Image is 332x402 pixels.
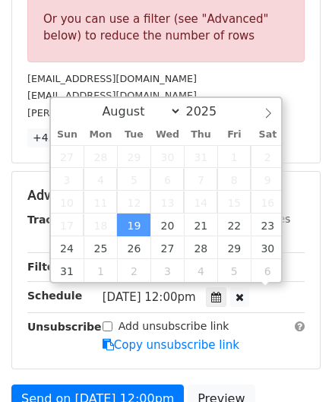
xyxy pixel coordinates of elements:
span: August 6, 2025 [150,168,184,191]
h5: Advanced [27,187,305,204]
span: August 28, 2025 [184,236,217,259]
span: August 2, 2025 [251,145,284,168]
span: August 15, 2025 [217,191,251,214]
span: August 11, 2025 [84,191,117,214]
span: September 4, 2025 [184,259,217,282]
span: August 26, 2025 [117,236,150,259]
strong: Unsubscribe [27,321,102,333]
a: Copy unsubscribe link [103,338,239,352]
span: Sat [251,130,284,140]
span: August 7, 2025 [184,168,217,191]
span: Thu [184,130,217,140]
span: August 14, 2025 [184,191,217,214]
span: Mon [84,130,117,140]
span: July 27, 2025 [51,145,84,168]
span: September 6, 2025 [251,259,284,282]
span: August 31, 2025 [51,259,84,282]
span: July 30, 2025 [150,145,184,168]
span: Wed [150,130,184,140]
span: August 22, 2025 [217,214,251,236]
span: August 29, 2025 [217,236,251,259]
span: September 1, 2025 [84,259,117,282]
span: August 18, 2025 [84,214,117,236]
span: August 8, 2025 [217,168,251,191]
span: August 27, 2025 [150,236,184,259]
span: August 5, 2025 [117,168,150,191]
a: +45 more [27,128,91,147]
span: August 19, 2025 [117,214,150,236]
span: August 17, 2025 [51,214,84,236]
span: August 25, 2025 [84,236,117,259]
div: Or you can use a filter (see "Advanced" below) to reduce the number of rows [43,11,289,45]
label: Add unsubscribe link [119,318,229,334]
span: August 10, 2025 [51,191,84,214]
span: July 29, 2025 [117,145,150,168]
span: August 9, 2025 [251,168,284,191]
span: August 3, 2025 [51,168,84,191]
span: August 30, 2025 [251,236,284,259]
span: July 31, 2025 [184,145,217,168]
strong: Schedule [27,290,82,302]
span: August 13, 2025 [150,191,184,214]
span: August 4, 2025 [84,168,117,191]
small: [PERSON_NAME][EMAIL_ADDRESS][DOMAIN_NAME] [27,107,277,119]
span: September 2, 2025 [117,259,150,282]
span: Sun [51,130,84,140]
span: September 5, 2025 [217,259,251,282]
span: August 24, 2025 [51,236,84,259]
small: [EMAIL_ADDRESS][DOMAIN_NAME] [27,90,197,101]
span: August 21, 2025 [184,214,217,236]
span: August 1, 2025 [217,145,251,168]
strong: Tracking [27,214,78,226]
span: Fri [217,130,251,140]
small: [EMAIL_ADDRESS][DOMAIN_NAME] [27,73,197,84]
strong: Filters [27,261,66,273]
span: August 23, 2025 [251,214,284,236]
span: Tue [117,130,150,140]
span: September 3, 2025 [150,259,184,282]
span: August 16, 2025 [251,191,284,214]
input: Year [182,104,236,119]
span: [DATE] 12:00pm [103,290,196,304]
span: August 20, 2025 [150,214,184,236]
span: July 28, 2025 [84,145,117,168]
span: August 12, 2025 [117,191,150,214]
